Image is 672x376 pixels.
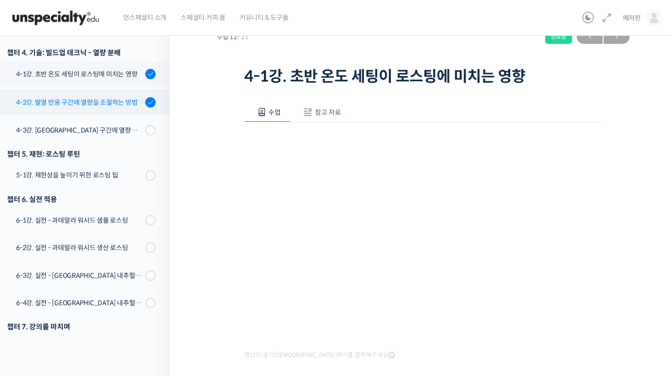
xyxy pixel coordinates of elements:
div: 챕터 4. 기술: 빌드업 테크닉 - 열량 분배 [7,46,156,59]
div: 6-3강. 실전 - [GEOGRAPHIC_DATA] 내추럴 샘플 로스팅 [16,270,142,281]
a: 다음→ [604,30,630,44]
span: 수업 [268,108,281,117]
a: 대화 [62,298,122,321]
a: 홈 [3,298,62,321]
span: 수업 12 [217,34,249,40]
div: 6-1강. 실전 - 과테말라 워시드 샘플 로스팅 [16,215,142,226]
span: 메저린 [623,14,641,22]
div: 4-1강. 초반 온도 세팅이 로스팅에 미치는 영향 [16,69,142,79]
div: 챕터 7. 강의를 마치며 [7,320,156,333]
span: 설정 [146,312,157,319]
span: ← [577,31,603,43]
a: 설정 [122,298,181,321]
div: 4-2강. 발열 반응 구간에 열량을 조절하는 방법 [16,97,142,108]
a: ←이전 [577,30,603,44]
span: 참고 자료 [315,108,341,117]
div: 6-4강. 실전 - [GEOGRAPHIC_DATA] 내추럴 생산 로스팅 [16,298,142,308]
span: 대화 [86,312,98,320]
div: 4-3강. [GEOGRAPHIC_DATA] 구간에 열량을 조절하는 방법 [16,125,142,135]
div: 6-2강. 실전 - 과테말라 워시드 생산 로스팅 [16,242,142,253]
span: 영상이 끊기[DEMOGRAPHIC_DATA] 여기를 클릭해주세요 [244,351,395,359]
span: → [604,31,630,43]
span: 홈 [30,312,35,319]
div: 완료함 [545,30,572,44]
div: 챕터 5. 재현: 로스팅 루틴 [7,148,156,160]
span: / 21 [237,33,249,41]
h1: 4-1강. 초반 온도 세팅이 로스팅에 미치는 영향 [244,67,603,85]
div: 챕터 6. 실전 적용 [7,193,156,206]
div: 5-1강. 재현성을 높이기 위한 로스팅 팁 [16,170,142,180]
